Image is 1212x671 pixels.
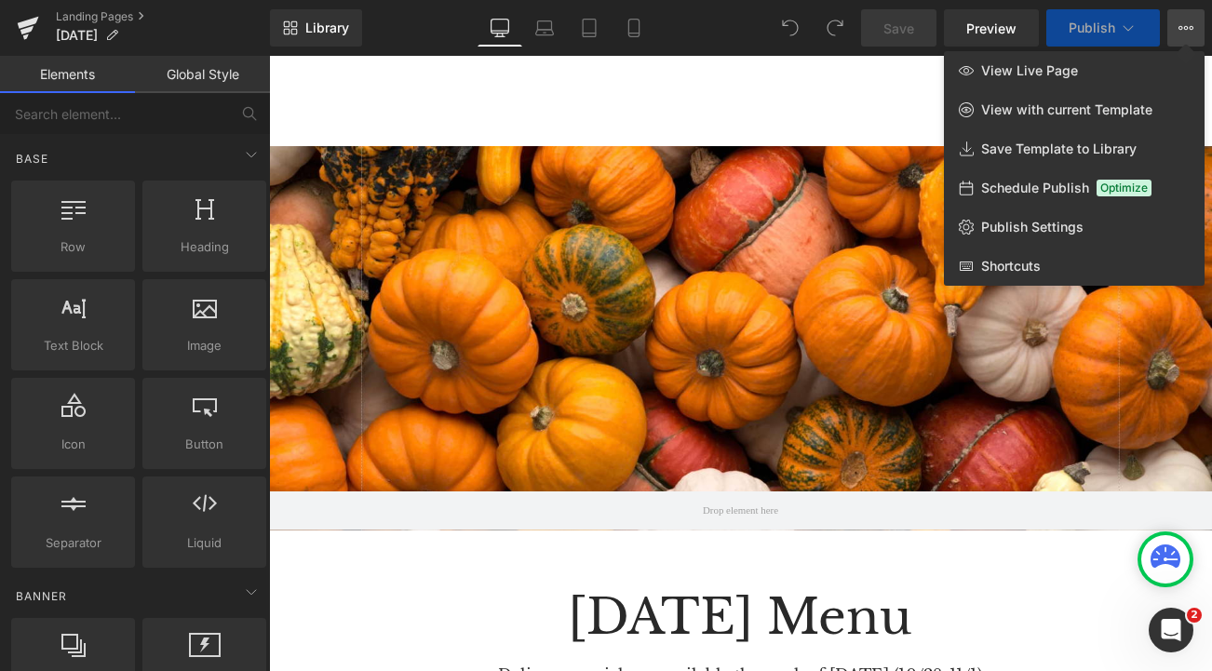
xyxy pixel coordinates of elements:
[1097,180,1151,196] span: Optimize
[1187,608,1202,623] span: 2
[478,9,522,47] a: Desktop
[148,435,261,454] span: Button
[14,587,69,605] span: Banner
[56,9,270,24] a: Landing Pages
[522,9,567,47] a: Laptop
[1069,20,1115,35] span: Publish
[135,56,270,93] a: Global Style
[944,9,1039,47] a: Preview
[966,19,1017,38] span: Preview
[148,237,261,257] span: Heading
[981,219,1084,235] span: Publish Settings
[981,101,1152,118] span: View with current Template
[1149,608,1193,652] iframe: Intercom live chat
[1167,9,1205,47] button: View Live PageView with current TemplateSave Template to LibrarySchedule PublishOptimizePublish S...
[816,9,854,47] button: Redo
[883,19,914,38] span: Save
[772,9,809,47] button: Undo
[981,62,1078,79] span: View Live Page
[17,533,129,553] span: Separator
[14,150,50,168] span: Base
[981,258,1041,275] span: Shortcuts
[17,237,129,257] span: Row
[270,9,362,47] a: New Library
[305,20,349,36] span: Library
[148,533,261,553] span: Liquid
[17,435,129,454] span: Icon
[148,336,261,356] span: Image
[981,141,1137,157] span: Save Template to Library
[567,9,612,47] a: Tablet
[612,9,656,47] a: Mobile
[1046,9,1160,47] button: Publish
[17,336,129,356] span: Text Block
[56,28,98,43] span: [DATE]
[981,180,1089,196] span: Schedule Publish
